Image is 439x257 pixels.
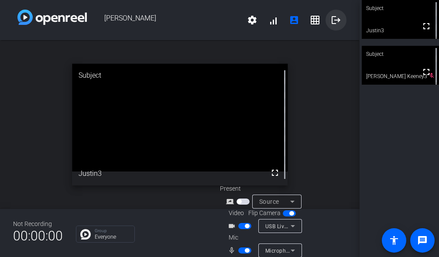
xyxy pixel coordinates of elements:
[13,225,63,247] span: 00:00:00
[247,15,257,25] mat-icon: settings
[265,247,353,254] span: Microphone (Samson G-Track Pro)
[226,196,237,207] mat-icon: screen_share_outline
[80,229,91,240] img: Chat Icon
[263,10,284,31] button: signal_cellular_alt
[228,245,238,256] mat-icon: mic_none
[72,64,288,87] div: Subject
[389,235,399,246] mat-icon: accessibility
[228,221,238,231] mat-icon: videocam_outline
[95,234,130,240] p: Everyone
[421,21,432,31] mat-icon: fullscreen
[417,235,428,246] mat-icon: message
[421,67,432,77] mat-icon: fullscreen
[87,10,242,31] span: [PERSON_NAME]
[331,15,341,25] mat-icon: logout
[248,209,281,218] span: Flip Camera
[259,198,279,205] span: Source
[362,46,439,62] div: Subject
[13,219,63,229] div: Not Recording
[270,168,280,178] mat-icon: fullscreen
[220,233,307,242] div: Mic
[289,15,299,25] mat-icon: account_box
[95,229,130,233] p: Group
[265,223,341,230] span: USB Live camera (0c45:6537)
[220,184,307,193] div: Present
[17,10,87,25] img: white-gradient.svg
[310,15,320,25] mat-icon: grid_on
[229,209,244,218] span: Video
